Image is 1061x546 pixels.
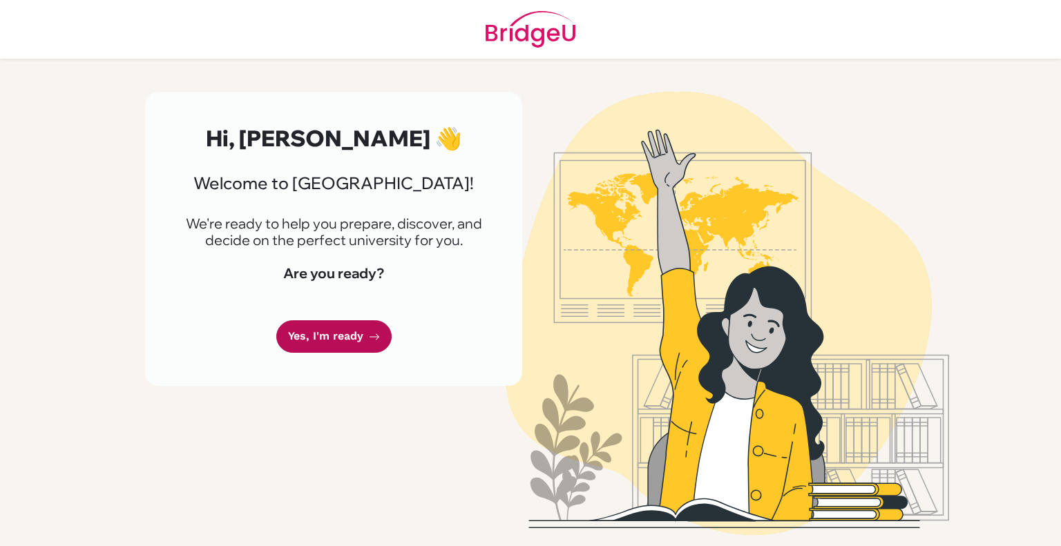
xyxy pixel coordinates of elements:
[178,173,489,193] h3: Welcome to [GEOGRAPHIC_DATA]!
[178,215,489,248] p: We're ready to help you prepare, discover, and decide on the perfect university for you.
[178,125,489,151] h2: Hi, [PERSON_NAME] 👋
[276,320,392,353] a: Yes, I'm ready
[178,265,489,282] h4: Are you ready?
